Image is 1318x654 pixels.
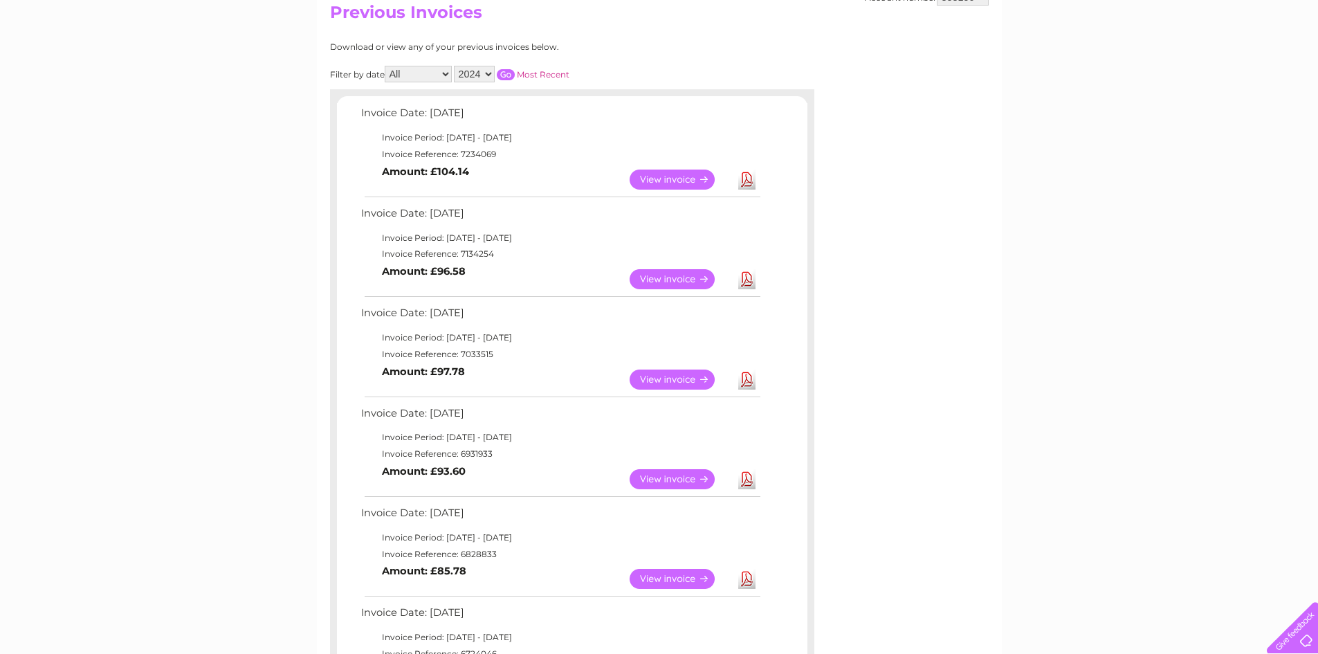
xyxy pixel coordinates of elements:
td: Invoice Date: [DATE] [358,404,762,430]
td: Invoice Date: [DATE] [358,603,762,629]
h2: Previous Invoices [330,3,989,29]
a: View [630,370,731,390]
b: Amount: £96.58 [382,265,466,278]
img: logo.png [46,36,117,78]
td: Invoice Period: [DATE] - [DATE] [358,129,762,146]
td: Invoice Date: [DATE] [358,304,762,329]
div: Download or view any of your previous invoices below. [330,42,693,52]
td: Invoice Date: [DATE] [358,204,762,230]
a: Download [738,569,756,589]
td: Invoice Reference: 7234069 [358,146,762,163]
a: 0333 014 3131 [1057,7,1153,24]
a: Log out [1272,59,1305,69]
div: Clear Business is a trading name of Verastar Limited (registered in [GEOGRAPHIC_DATA] No. 3667643... [333,8,987,67]
a: View [630,170,731,190]
a: Energy [1109,59,1139,69]
td: Invoice Reference: 7033515 [358,346,762,363]
td: Invoice Date: [DATE] [358,504,762,529]
a: Blog [1198,59,1218,69]
a: View [630,469,731,489]
b: Amount: £97.78 [382,365,465,378]
a: Most Recent [517,69,569,80]
a: Water [1074,59,1101,69]
td: Invoice Reference: 6931933 [358,446,762,462]
td: Invoice Period: [DATE] - [DATE] [358,629,762,646]
a: Download [738,370,756,390]
a: View [630,569,731,589]
td: Invoice Period: [DATE] - [DATE] [358,429,762,446]
a: Contact [1226,59,1260,69]
td: Invoice Period: [DATE] - [DATE] [358,230,762,246]
td: Invoice Date: [DATE] [358,104,762,129]
a: View [630,269,731,289]
div: Filter by date [330,66,693,82]
a: Telecoms [1148,59,1189,69]
td: Invoice Period: [DATE] - [DATE] [358,529,762,546]
a: Download [738,170,756,190]
b: Amount: £85.78 [382,565,466,577]
b: Amount: £104.14 [382,165,469,178]
a: Download [738,269,756,289]
b: Amount: £93.60 [382,465,466,478]
td: Invoice Reference: 7134254 [358,246,762,262]
a: Download [738,469,756,489]
td: Invoice Period: [DATE] - [DATE] [358,329,762,346]
td: Invoice Reference: 6828833 [358,546,762,563]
